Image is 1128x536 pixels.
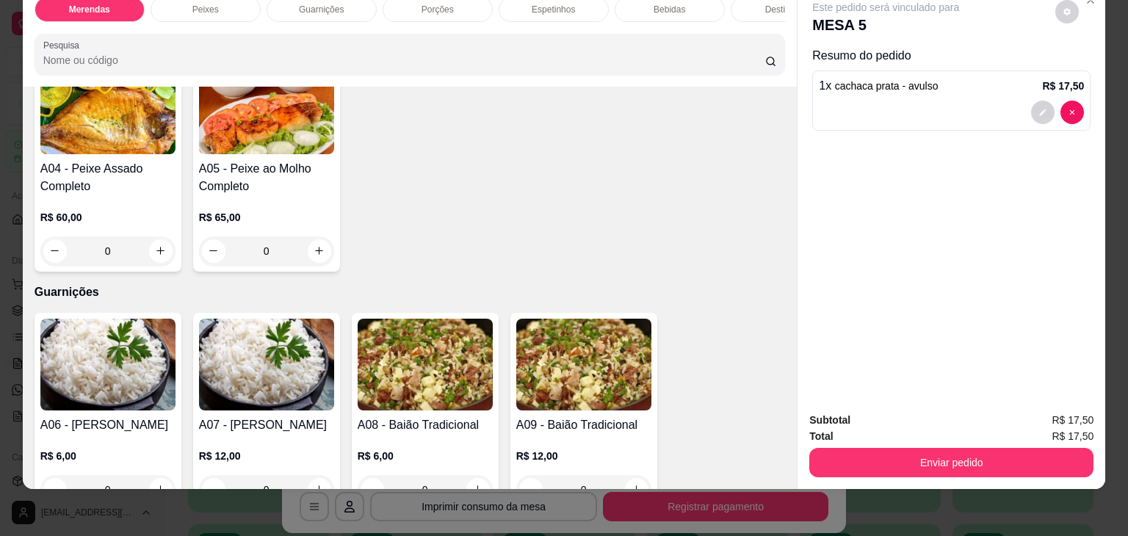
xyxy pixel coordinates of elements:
input: Pesquisa [43,53,765,68]
button: increase-product-quantity [149,239,173,263]
span: cachaca prata - avulso [835,80,939,92]
button: decrease-product-quantity [519,478,543,501]
p: Porções [422,4,454,15]
p: Espetinhos [532,4,575,15]
p: Peixes [192,4,219,15]
p: R$ 12,00 [516,449,651,463]
p: R$ 60,00 [40,210,176,225]
button: increase-product-quantity [466,478,490,501]
p: R$ 6,00 [358,449,493,463]
button: decrease-product-quantity [202,239,225,263]
p: Bebidas [654,4,685,15]
p: Guarnições [299,4,344,15]
span: R$ 17,50 [1052,412,1093,428]
img: product-image [516,319,651,410]
p: Resumo do pedido [812,47,1091,65]
img: product-image [40,319,176,410]
p: R$ 17,50 [1042,79,1084,93]
button: increase-product-quantity [149,478,173,501]
img: product-image [199,62,334,154]
label: Pesquisa [43,39,84,51]
button: decrease-product-quantity [1031,101,1055,124]
button: Enviar pedido [809,448,1093,477]
img: product-image [358,319,493,410]
p: Merendas [69,4,110,15]
button: increase-product-quantity [625,478,648,501]
p: R$ 12,00 [199,449,334,463]
p: Guarnições [35,283,786,301]
strong: Total [809,430,833,442]
h4: A05 - Peixe ao Molho Completo [199,160,334,195]
p: R$ 65,00 [199,210,334,225]
p: MESA 5 [812,15,959,35]
h4: A07 - [PERSON_NAME] [199,416,334,434]
h4: A09 - Baião Tradicional [516,416,651,434]
h4: A04 - Peixe Assado Completo [40,160,176,195]
p: R$ 6,00 [40,449,176,463]
h4: A06 - [PERSON_NAME] [40,416,176,434]
button: decrease-product-quantity [361,478,384,501]
button: decrease-product-quantity [43,239,67,263]
button: increase-product-quantity [308,478,331,501]
img: product-image [199,319,334,410]
button: increase-product-quantity [308,239,331,263]
button: decrease-product-quantity [43,478,67,501]
span: R$ 17,50 [1052,428,1093,444]
img: product-image [40,62,176,154]
button: decrease-product-quantity [202,478,225,501]
button: decrease-product-quantity [1060,101,1084,124]
strong: Subtotal [809,414,850,426]
h4: A08 - Baião Tradicional [358,416,493,434]
p: 1 x [819,77,938,95]
p: Destilados [765,4,806,15]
